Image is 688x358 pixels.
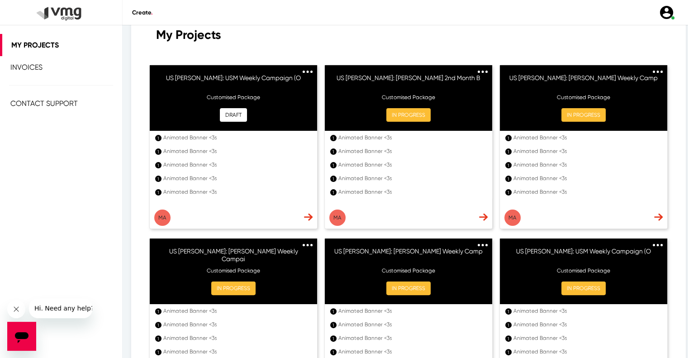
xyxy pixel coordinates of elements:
button: IN PROGRESS [386,282,431,295]
iframe: Button to launch messaging window [7,322,36,351]
div: Animated Banner <3s [513,334,659,342]
div: Animated Banner <3s [163,134,309,142]
button: IN PROGRESS [561,108,606,122]
span: My Projects [11,41,59,49]
button: IN PROGRESS [211,282,256,295]
img: dash-nav-arrow.svg [654,213,663,221]
div: 1 [505,135,512,141]
div: 1 [505,162,512,168]
div: 1 [155,322,161,328]
h6: US [PERSON_NAME]: [PERSON_NAME] 2nd Month B [334,74,483,88]
h6: US [PERSON_NAME]: USM Weekly Campaign (O [159,74,308,88]
div: 1 [155,335,161,342]
div: Animated Banner <3s [338,307,484,315]
img: 3dots.svg [478,71,488,73]
p: Customised Package [334,267,483,275]
div: Animated Banner <3s [163,147,309,155]
div: Animated Banner <3s [338,320,484,329]
div: 1 [155,135,161,141]
div: Animated Banner <3s [338,174,484,182]
div: 1 [330,176,337,182]
div: 1 [330,148,337,155]
div: Animated Banner <3s [163,188,309,196]
h6: US [PERSON_NAME]: USM Weekly Campaign (O [509,248,658,261]
a: user [653,5,679,20]
div: 1 [155,176,161,182]
div: 1 [155,148,161,155]
div: 1 [330,135,337,141]
div: 1 [330,189,337,196]
div: Animated Banner <3s [163,174,309,182]
div: Animated Banner <3s [163,320,309,329]
h6: US [PERSON_NAME]: [PERSON_NAME] Weekly Camp [334,248,483,261]
div: Animated Banner <3s [338,348,484,356]
p: Customised Package [159,93,308,101]
button: IN PROGRESS [561,282,606,295]
img: 3dots.svg [653,71,663,73]
img: 3dots.svg [653,244,663,246]
iframe: Close message [7,300,25,318]
button: DRAFT [220,108,247,122]
div: Animated Banner <3s [163,307,309,315]
div: 1 [155,308,161,315]
button: IN PROGRESS [386,108,431,122]
div: Animated Banner <3s [338,334,484,342]
iframe: Message from company [29,298,92,318]
div: 1 [505,349,512,355]
div: 1 [330,308,337,315]
p: Customised Package [509,267,658,275]
div: Animated Banner <3s [163,334,309,342]
div: Animated Banner <3s [513,320,659,329]
div: Animated Banner <3s [513,161,659,169]
button: Ma [329,210,346,226]
div: 1 [330,335,337,342]
img: 3dots.svg [303,244,313,246]
div: 1 [505,176,512,182]
div: Animated Banner <3s [513,134,659,142]
div: Animated Banner <3s [513,174,659,182]
div: Animated Banner <3s [338,161,484,169]
img: dash-nav-arrow.svg [479,213,488,221]
p: Customised Package [334,93,483,101]
span: Contact Support [10,99,78,108]
p: Customised Package [509,93,658,101]
h6: US [PERSON_NAME]: [PERSON_NAME] Weekly Campai [159,248,308,261]
button: Ma [504,210,521,226]
h6: US [PERSON_NAME]: [PERSON_NAME] Weekly Camp [509,74,658,88]
div: 1 [505,308,512,315]
span: My Projects [156,27,221,42]
div: 1 [155,162,161,168]
p: Customised Package [159,267,308,275]
div: Animated Banner <3s [513,307,659,315]
button: Ma [154,210,171,226]
div: 1 [330,322,337,328]
div: 1 [505,189,512,196]
div: 1 [330,349,337,355]
div: 1 [505,322,512,328]
img: dash-nav-arrow.svg [304,213,313,221]
div: 1 [505,148,512,155]
span: Hi. Need any help? [5,6,65,14]
div: Animated Banner <3s [338,134,484,142]
div: 1 [155,189,161,196]
span: . [151,9,152,16]
div: 1 [155,349,161,355]
span: Create [132,9,152,16]
img: user [659,5,674,20]
div: Animated Banner <3s [338,188,484,196]
span: Invoices [10,63,43,72]
div: 1 [505,335,512,342]
div: Animated Banner <3s [163,348,309,356]
div: Animated Banner <3s [338,147,484,155]
div: 1 [330,162,337,168]
div: Animated Banner <3s [513,348,659,356]
div: Animated Banner <3s [513,147,659,155]
img: 3dots.svg [478,244,488,246]
img: 3dots.svg [303,71,313,73]
div: Animated Banner <3s [513,188,659,196]
div: Animated Banner <3s [163,161,309,169]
